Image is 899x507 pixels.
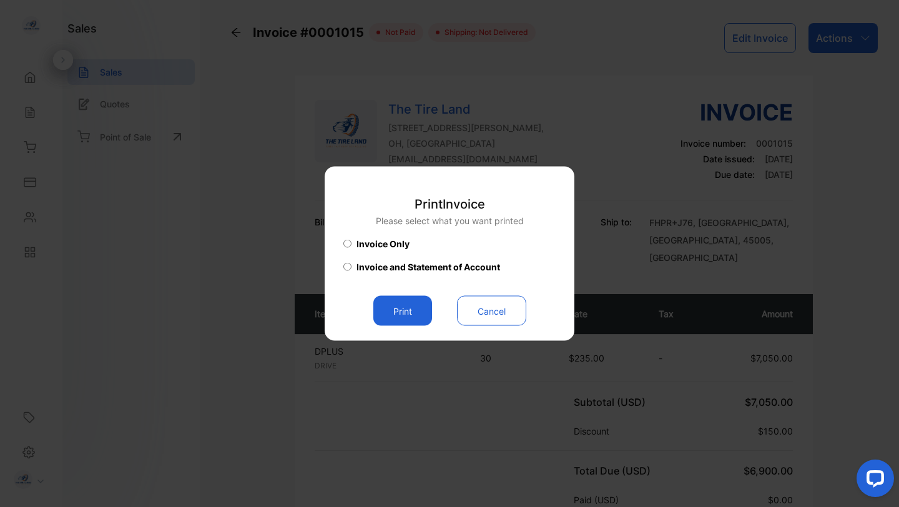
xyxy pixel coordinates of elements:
[376,214,524,227] p: Please select what you want printed
[373,296,432,326] button: Print
[356,260,500,273] span: Invoice and Statement of Account
[356,237,410,250] span: Invoice Only
[457,296,526,326] button: Cancel
[847,455,899,507] iframe: LiveChat chat widget
[376,195,524,214] p: Print Invoice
